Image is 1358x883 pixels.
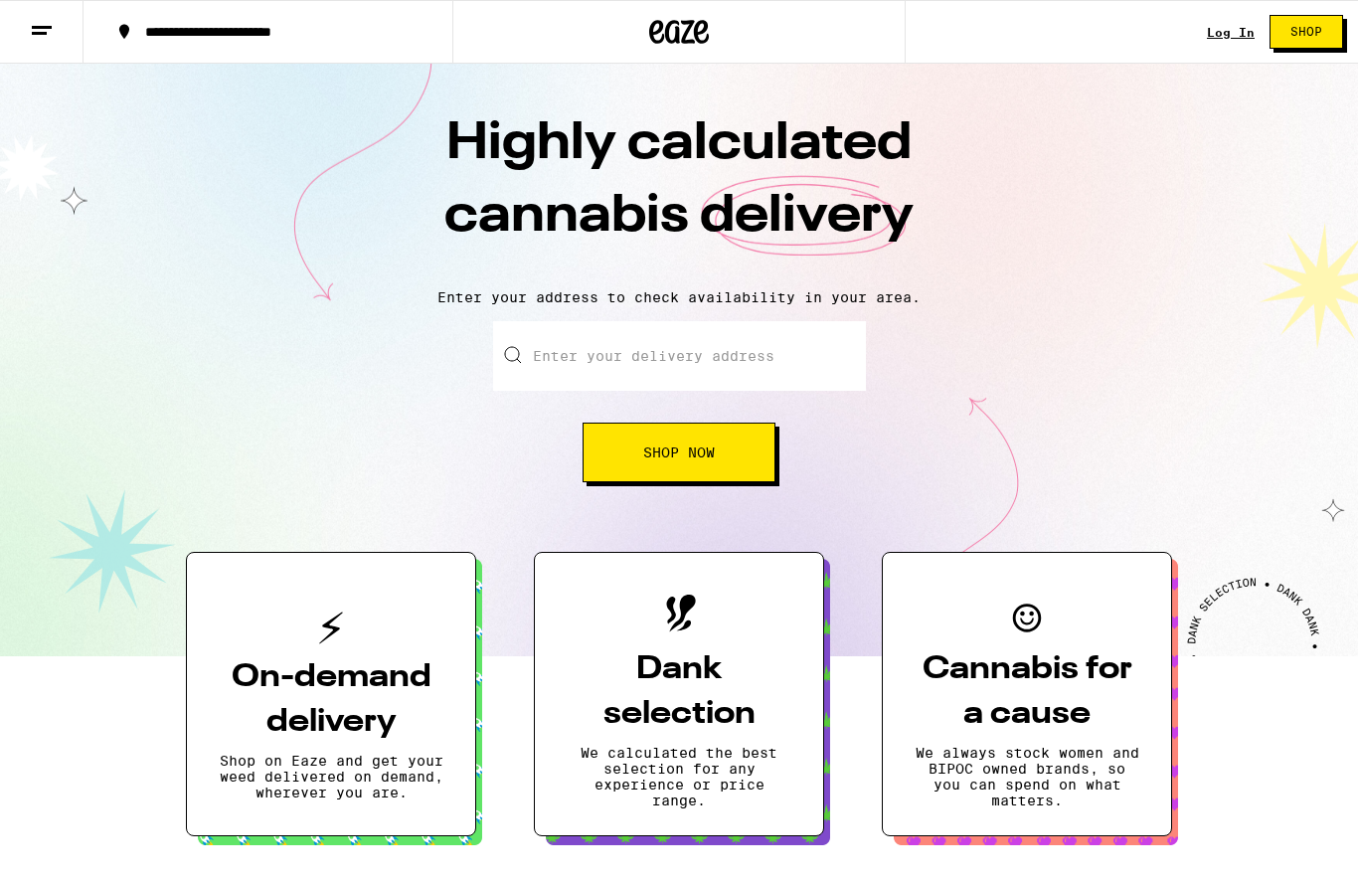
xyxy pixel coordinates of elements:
button: Cannabis for a causeWe always stock women and BIPOC owned brands, so you can spend on what matters. [882,552,1172,836]
h3: Dank selection [567,647,791,737]
p: Shop on Eaze and get your weed delivered on demand, wherever you are. [219,753,443,800]
input: Enter your delivery address [493,321,866,391]
a: Log In [1207,26,1255,39]
button: Dank selectionWe calculated the best selection for any experience or price range. [534,552,824,836]
span: Shop Now [643,445,715,459]
p: We always stock women and BIPOC owned brands, so you can spend on what matters. [915,745,1139,808]
button: Shop Now [583,423,775,482]
button: On-demand deliveryShop on Eaze and get your weed delivered on demand, wherever you are. [186,552,476,836]
h3: Cannabis for a cause [915,647,1139,737]
p: We calculated the best selection for any experience or price range. [567,745,791,808]
h3: On-demand delivery [219,655,443,745]
p: Enter your address to check availability in your area. [20,289,1338,305]
a: Shop [1255,15,1358,49]
h1: Highly calculated cannabis delivery [331,108,1027,273]
span: Shop [1290,26,1322,38]
button: Shop [1270,15,1343,49]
